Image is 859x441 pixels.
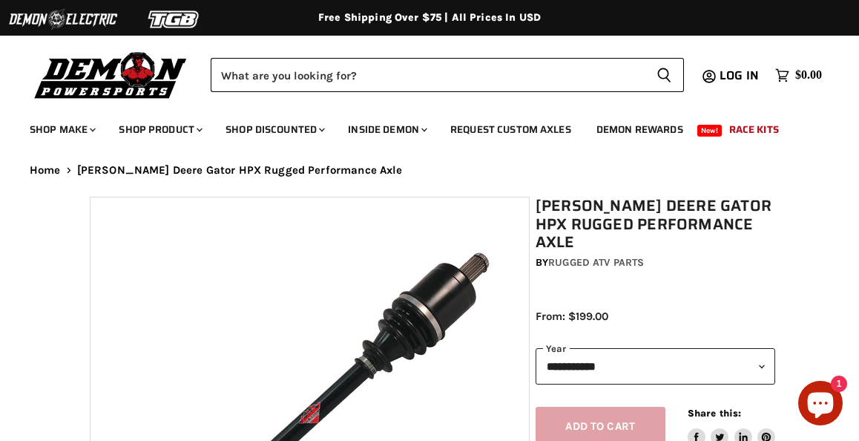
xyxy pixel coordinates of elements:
[795,68,822,82] span: $0.00
[108,114,211,145] a: Shop Product
[439,114,582,145] a: Request Custom Axles
[688,408,741,419] span: Share this:
[548,256,644,269] a: Rugged ATV Parts
[214,114,334,145] a: Shop Discounted
[30,48,192,101] img: Demon Powersports
[585,114,694,145] a: Demon Rewards
[337,114,436,145] a: Inside Demon
[645,58,684,92] button: Search
[697,125,723,137] span: New!
[768,65,829,86] a: $0.00
[30,164,61,177] a: Home
[19,114,105,145] a: Shop Make
[794,381,847,429] inbox-online-store-chat: Shopify online store chat
[77,164,403,177] span: [PERSON_NAME] Deere Gator HPX Rugged Performance Axle
[7,5,119,33] img: Demon Electric Logo 2
[718,114,790,145] a: Race Kits
[19,108,818,145] ul: Main menu
[536,255,775,271] div: by
[720,66,759,85] span: Log in
[713,69,768,82] a: Log in
[536,348,775,385] select: year
[211,58,645,92] input: Search
[536,197,775,252] h1: [PERSON_NAME] Deere Gator HPX Rugged Performance Axle
[119,5,230,33] img: TGB Logo 2
[211,58,684,92] form: Product
[536,310,608,323] span: From: $199.00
